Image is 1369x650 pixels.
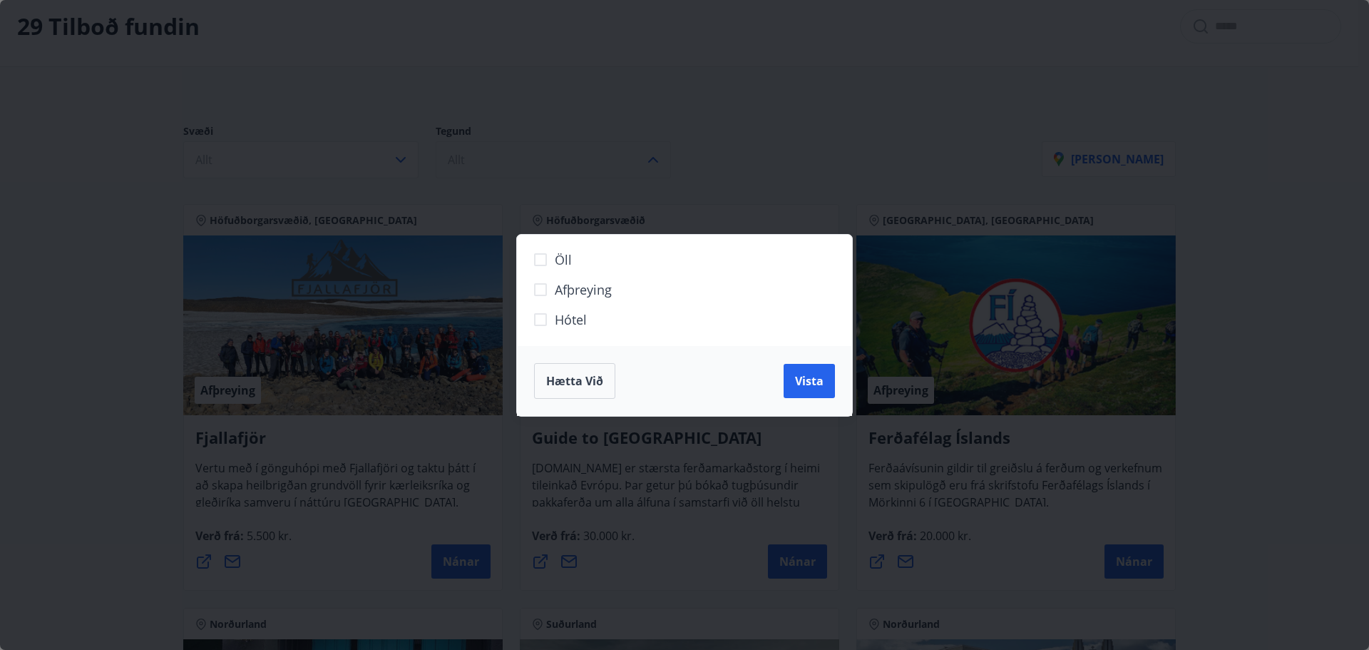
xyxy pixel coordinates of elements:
span: Hætta við [546,373,603,389]
span: Vista [795,373,824,389]
button: Hætta við [534,363,615,399]
span: Hótel [555,310,587,329]
span: Afþreying [555,280,612,299]
span: Öll [555,250,572,269]
button: Vista [784,364,835,398]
